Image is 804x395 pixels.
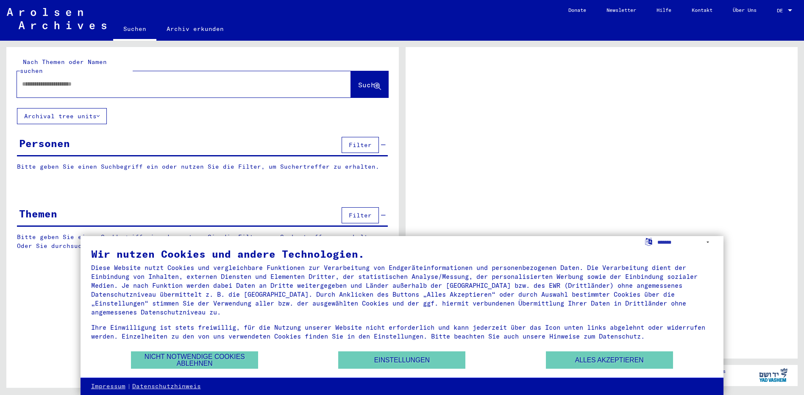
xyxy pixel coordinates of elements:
[338,351,465,369] button: Einstellungen
[113,19,156,41] a: Suchen
[349,211,372,219] span: Filter
[342,207,379,223] button: Filter
[131,351,258,369] button: Nicht notwendige Cookies ablehnen
[777,8,786,14] span: DE
[349,141,372,149] span: Filter
[91,263,713,317] div: Diese Website nutzt Cookies und vergleichbare Funktionen zur Verarbeitung von Endgeräteinformatio...
[19,206,57,221] div: Themen
[132,382,201,391] a: Datenschutzhinweis
[91,249,713,259] div: Wir nutzen Cookies und andere Technologien.
[546,351,673,369] button: Alles akzeptieren
[17,162,388,171] p: Bitte geben Sie einen Suchbegriff ein oder nutzen Sie die Filter, um Suchertreffer zu erhalten.
[644,237,653,245] label: Sprache auswählen
[7,8,106,29] img: Arolsen_neg.svg
[20,58,107,75] mat-label: Nach Themen oder Namen suchen
[17,108,107,124] button: Archival tree units
[17,233,388,250] p: Bitte geben Sie einen Suchbegriff ein oder nutzen Sie die Filter, um Suchertreffer zu erhalten. O...
[156,19,234,39] a: Archiv erkunden
[657,236,713,248] select: Sprache auswählen
[351,71,388,97] button: Suche
[757,364,789,386] img: yv_logo.png
[358,81,379,89] span: Suche
[342,137,379,153] button: Filter
[19,136,70,151] div: Personen
[91,323,713,341] div: Ihre Einwilligung ist stets freiwillig, für die Nutzung unserer Website nicht erforderlich und ka...
[91,382,125,391] a: Impressum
